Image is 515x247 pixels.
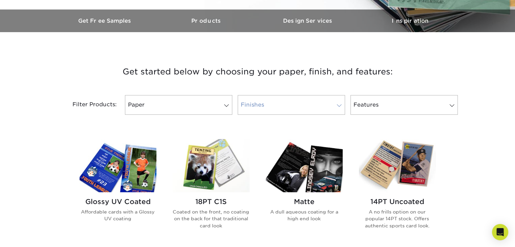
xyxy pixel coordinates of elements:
[238,95,345,115] a: Finishes
[359,208,436,229] p: A no frills option on our popular 14PT stock. Offers authentic sports card look.
[258,9,359,32] a: Design Services
[60,57,456,87] h3: Get started below by choosing your paper, finish, and features:
[80,208,156,222] p: Affordable cards with a Glossy UV coating
[359,9,461,32] a: Inspiration
[80,198,156,206] h2: Glossy UV Coated
[350,95,458,115] a: Features
[359,139,436,240] a: 14PT Uncoated Trading Cards 14PT Uncoated A no frills option on our popular 14PT stock. Offers au...
[125,95,232,115] a: Paper
[359,139,436,192] img: 14PT Uncoated Trading Cards
[156,9,258,32] a: Products
[173,139,250,192] img: 18PT C1S Trading Cards
[80,139,156,240] a: Glossy UV Coated Trading Cards Glossy UV Coated Affordable cards with a Glossy UV coating
[266,208,343,222] p: A dull aqueous coating for a high end look
[55,9,156,32] a: Get Free Samples
[359,198,436,206] h2: 14PT Uncoated
[55,95,122,115] div: Filter Products:
[359,18,461,24] h3: Inspiration
[173,198,250,206] h2: 18PT C1S
[258,18,359,24] h3: Design Services
[266,198,343,206] h2: Matte
[266,139,343,240] a: Matte Trading Cards Matte A dull aqueous coating for a high end look
[492,224,508,240] div: Open Intercom Messenger
[173,139,250,240] a: 18PT C1S Trading Cards 18PT C1S Coated on the front, no coating on the back for that traditional ...
[266,139,343,192] img: Matte Trading Cards
[173,208,250,229] p: Coated on the front, no coating on the back for that traditional card look
[156,18,258,24] h3: Products
[80,139,156,192] img: Glossy UV Coated Trading Cards
[55,18,156,24] h3: Get Free Samples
